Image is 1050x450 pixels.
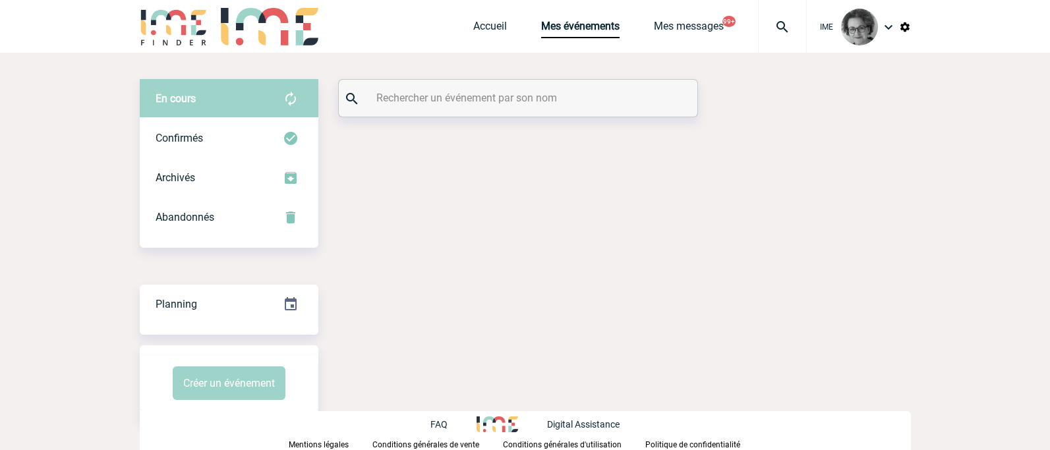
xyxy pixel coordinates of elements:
[473,20,507,38] a: Accueil
[156,211,214,223] span: Abandonnés
[140,79,318,119] div: Retrouvez ici tous vos évènements avant confirmation
[654,20,724,38] a: Mes messages
[140,198,318,237] div: Retrouvez ici tous vos événements annulés
[140,8,208,45] img: IME-Finder
[372,437,503,450] a: Conditions générales de vente
[156,92,196,105] span: En cours
[820,22,833,32] span: IME
[372,440,479,449] p: Conditions générales de vente
[547,419,620,430] p: Digital Assistance
[140,158,318,198] div: Retrouvez ici tous les événements que vous avez décidé d'archiver
[477,416,517,432] img: http://www.idealmeetingsevents.fr/
[140,284,318,323] a: Planning
[289,440,349,449] p: Mentions légales
[430,417,477,430] a: FAQ
[722,16,736,27] button: 99+
[541,20,620,38] a: Mes événements
[503,437,645,450] a: Conditions générales d'utilisation
[503,440,622,449] p: Conditions générales d'utilisation
[645,437,761,450] a: Politique de confidentialité
[430,419,448,430] p: FAQ
[156,132,203,144] span: Confirmés
[140,285,318,324] div: Retrouvez ici tous vos événements organisés par date et état d'avancement
[645,440,740,449] p: Politique de confidentialité
[156,171,195,184] span: Archivés
[289,437,372,450] a: Mentions légales
[373,88,666,107] input: Rechercher un événement par son nom
[173,366,285,400] button: Créer un événement
[156,298,197,310] span: Planning
[841,9,878,45] img: 101028-0.jpg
